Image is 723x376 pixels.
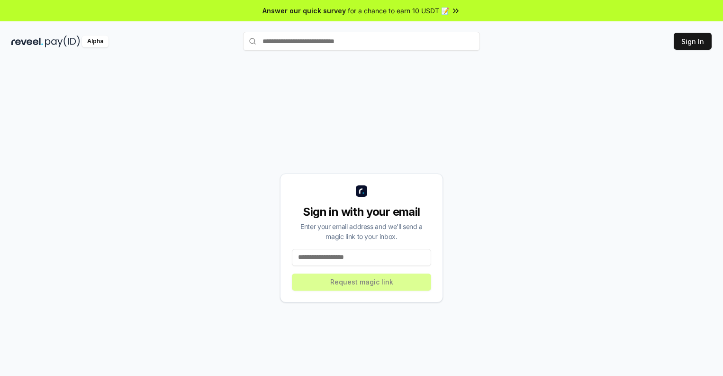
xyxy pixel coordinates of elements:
[348,6,449,16] span: for a chance to earn 10 USDT 📝
[45,36,80,47] img: pay_id
[674,33,712,50] button: Sign In
[292,204,431,220] div: Sign in with your email
[356,185,367,197] img: logo_small
[292,221,431,241] div: Enter your email address and we’ll send a magic link to your inbox.
[262,6,346,16] span: Answer our quick survey
[11,36,43,47] img: reveel_dark
[82,36,108,47] div: Alpha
